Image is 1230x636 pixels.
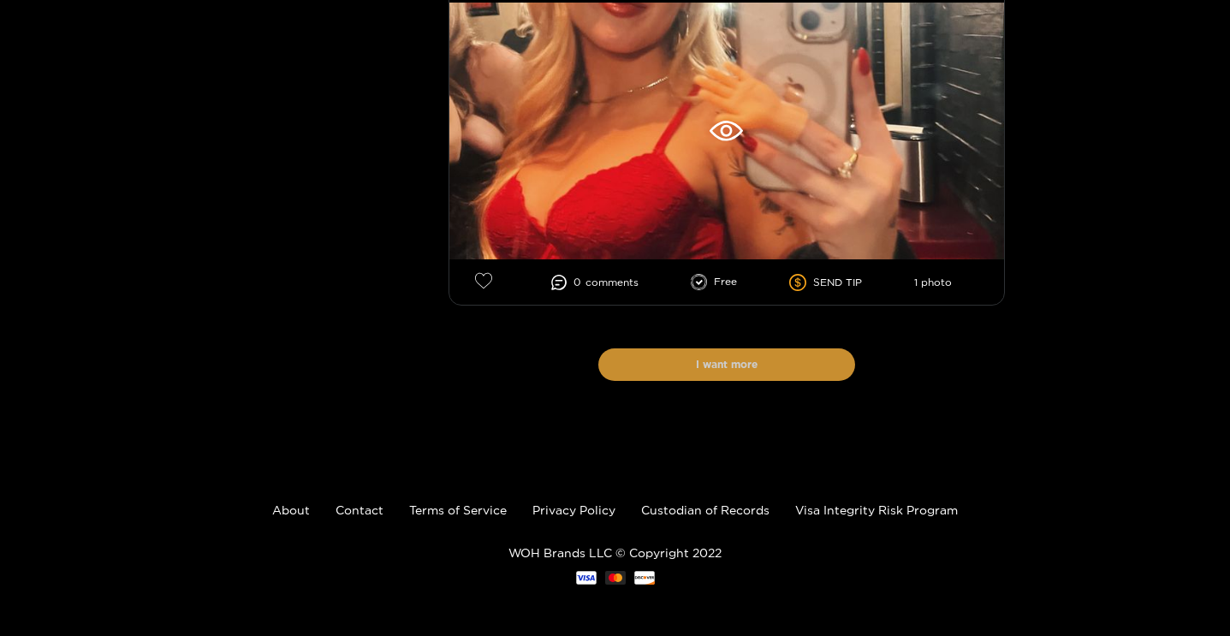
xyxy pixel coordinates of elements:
[409,503,507,516] a: Terms of Service
[532,503,615,516] a: Privacy Policy
[795,503,958,516] a: Visa Integrity Risk Program
[641,503,769,516] a: Custodian of Records
[585,276,639,288] span: comment s
[551,275,639,290] li: 0
[789,274,813,291] span: dollar
[598,348,855,381] button: I want more
[272,503,310,516] a: About
[691,274,738,291] li: Free
[914,276,952,288] li: 1 photo
[336,503,383,516] a: Contact
[789,274,862,291] li: SEND TIP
